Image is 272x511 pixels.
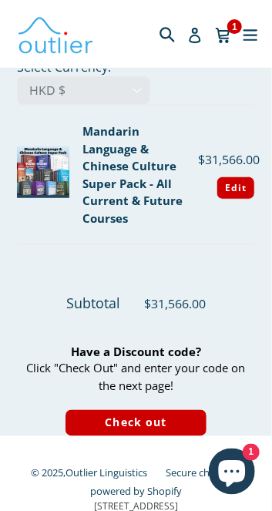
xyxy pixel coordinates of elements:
[90,466,241,499] a: Secure checkout powered by Shopify
[217,176,255,200] button: Edit
[65,466,147,480] a: Outlier Linguistics
[17,12,94,56] img: Outlier Linguistics
[66,294,120,312] span: Subtotal
[17,146,69,199] img: Mandarin Language & Chinese Culture Super Pack - All Current & Future Courses
[82,123,183,226] a: Mandarin Language & Chinese Culture Super Pack - All Current & Future Courses
[31,466,163,480] small: © 2025,
[17,343,255,395] p: Click "Check Out" and enter your code on the next page!
[227,19,242,35] span: 1
[65,410,206,437] input: Check out
[204,449,260,499] inbox-online-store-chat: Shopify online store chat
[210,8,235,59] a: 1
[71,344,201,359] b: Have a Discount code?
[198,150,255,169] div: $31,566.00
[123,295,207,312] span: $31,566.00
